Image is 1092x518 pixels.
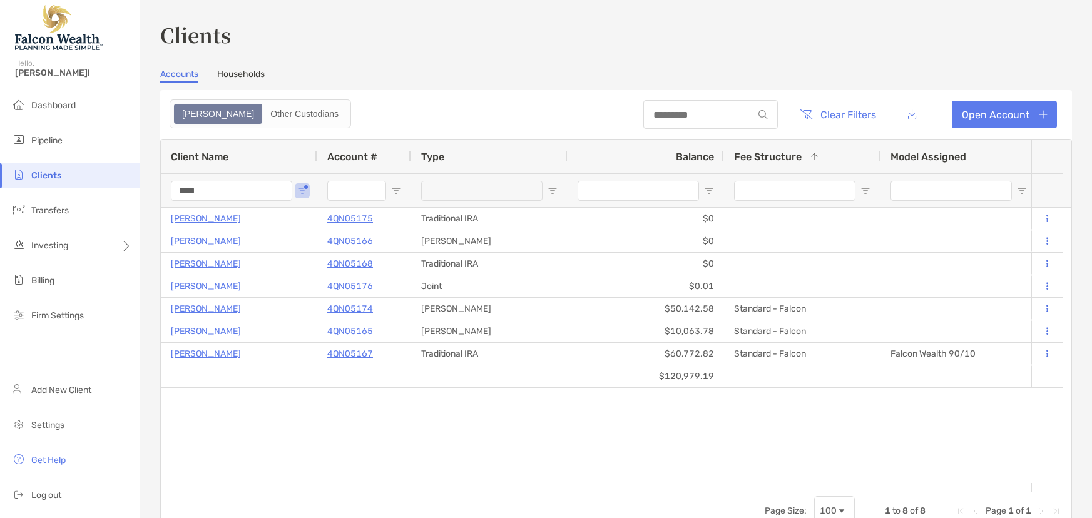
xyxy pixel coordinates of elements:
[327,233,373,249] p: 4QN05166
[327,346,373,362] a: 4QN05167
[327,256,373,272] p: 4QN05168
[11,307,26,322] img: firm-settings icon
[15,5,103,50] img: Falcon Wealth Planning Logo
[31,205,69,216] span: Transfers
[578,181,699,201] input: Balance Filter Input
[758,110,768,119] img: input icon
[568,230,724,252] div: $0
[171,151,228,163] span: Client Name
[568,275,724,297] div: $0.01
[1016,505,1024,516] span: of
[297,186,307,196] button: Open Filter Menu
[175,105,261,123] div: Zoe
[902,505,908,516] span: 8
[171,346,241,362] a: [PERSON_NAME]
[1017,186,1027,196] button: Open Filter Menu
[568,253,724,275] div: $0
[31,170,61,181] span: Clients
[704,186,714,196] button: Open Filter Menu
[734,151,802,163] span: Fee Structure
[217,69,265,83] a: Households
[171,278,241,294] a: [PERSON_NAME]
[952,101,1057,128] a: Open Account
[11,382,26,397] img: add_new_client icon
[724,320,880,342] div: Standard - Falcon
[15,68,132,78] span: [PERSON_NAME]!
[327,278,373,294] a: 4QN05176
[391,186,401,196] button: Open Filter Menu
[171,323,241,339] p: [PERSON_NAME]
[676,151,714,163] span: Balance
[1036,506,1046,516] div: Next Page
[724,298,880,320] div: Standard - Falcon
[971,506,981,516] div: Previous Page
[11,452,26,467] img: get-help icon
[860,186,870,196] button: Open Filter Menu
[956,506,966,516] div: First Page
[171,181,292,201] input: Client Name Filter Input
[411,253,568,275] div: Traditional IRA
[11,97,26,112] img: dashboard icon
[568,320,724,342] div: $10,063.78
[986,505,1006,516] span: Page
[411,230,568,252] div: [PERSON_NAME]
[31,385,91,395] span: Add New Client
[880,343,1037,365] div: Falcon Wealth 90/10
[724,343,880,365] div: Standard - Falcon
[327,181,386,201] input: Account # Filter Input
[568,343,724,365] div: $60,772.82
[568,365,724,387] div: $120,979.19
[31,100,76,111] span: Dashboard
[11,132,26,147] img: pipeline icon
[263,105,345,123] div: Other Custodians
[170,99,351,128] div: segmented control
[31,490,61,500] span: Log out
[327,301,373,317] a: 4QN05174
[31,275,54,286] span: Billing
[411,343,568,365] div: Traditional IRA
[327,211,373,226] a: 4QN05175
[411,298,568,320] div: [PERSON_NAME]
[411,275,568,297] div: Joint
[31,310,84,321] span: Firm Settings
[568,208,724,230] div: $0
[11,167,26,182] img: clients icon
[11,237,26,252] img: investing icon
[765,505,807,516] div: Page Size:
[171,211,241,226] a: [PERSON_NAME]
[327,151,377,163] span: Account #
[1026,505,1031,516] span: 1
[890,181,1012,201] input: Model Assigned Filter Input
[31,455,66,465] span: Get Help
[920,505,926,516] span: 8
[411,208,568,230] div: Traditional IRA
[734,181,855,201] input: Fee Structure Filter Input
[890,151,966,163] span: Model Assigned
[1051,506,1061,516] div: Last Page
[171,301,241,317] p: [PERSON_NAME]
[160,69,198,83] a: Accounts
[11,417,26,432] img: settings icon
[31,420,64,430] span: Settings
[1008,505,1014,516] span: 1
[11,487,26,502] img: logout icon
[11,272,26,287] img: billing icon
[892,505,901,516] span: to
[11,202,26,217] img: transfers icon
[31,240,68,251] span: Investing
[171,256,241,272] a: [PERSON_NAME]
[421,151,444,163] span: Type
[327,323,373,339] a: 4QN05165
[171,233,241,249] a: [PERSON_NAME]
[910,505,918,516] span: of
